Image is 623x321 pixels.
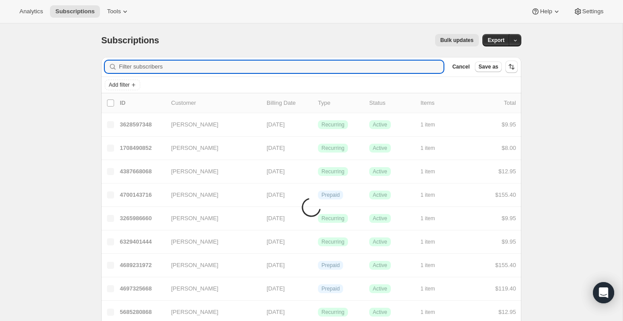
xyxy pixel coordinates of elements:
[488,37,505,44] span: Export
[526,5,566,18] button: Help
[107,8,121,15] span: Tools
[475,61,502,72] button: Save as
[593,282,614,303] div: Open Intercom Messenger
[50,5,100,18] button: Subscriptions
[19,8,43,15] span: Analytics
[482,34,510,46] button: Export
[109,81,130,88] span: Add filter
[582,8,604,15] span: Settings
[435,34,479,46] button: Bulk updates
[102,5,135,18] button: Tools
[55,8,95,15] span: Subscriptions
[449,61,473,72] button: Cancel
[14,5,48,18] button: Analytics
[478,63,498,70] span: Save as
[452,63,470,70] span: Cancel
[505,61,518,73] button: Sort the results
[440,37,474,44] span: Bulk updates
[568,5,609,18] button: Settings
[101,35,159,45] span: Subscriptions
[540,8,552,15] span: Help
[105,80,140,90] button: Add filter
[119,61,443,73] input: Filter subscribers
